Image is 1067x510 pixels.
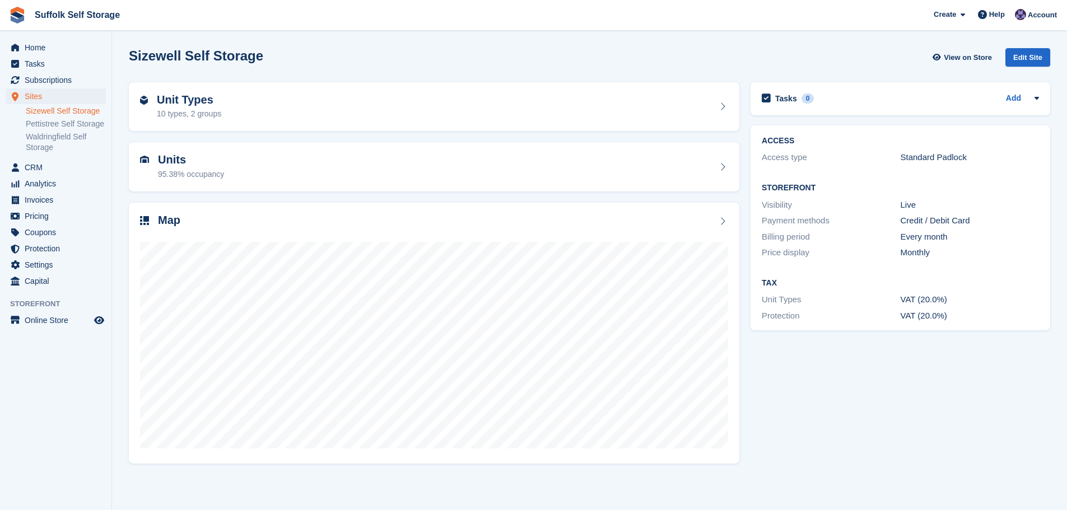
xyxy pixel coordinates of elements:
[901,151,1039,164] div: Standard Padlock
[140,156,149,163] img: unit-icn-7be61d7bf1b0ce9d3e12c5938cc71ed9869f7b940bace4675aadf7bd6d80202e.svg
[158,153,224,166] h2: Units
[6,208,106,224] a: menu
[762,231,900,244] div: Billing period
[901,246,1039,259] div: Monthly
[1028,10,1057,21] span: Account
[140,96,148,105] img: unit-type-icn-2b2737a686de81e16bb02015468b77c625bbabd49415b5ef34ead5e3b44a266d.svg
[762,184,1039,193] h2: Storefront
[762,199,900,212] div: Visibility
[6,224,106,240] a: menu
[901,199,1039,212] div: Live
[6,56,106,72] a: menu
[901,214,1039,227] div: Credit / Debit Card
[762,214,900,227] div: Payment methods
[6,192,106,208] a: menu
[25,273,92,289] span: Capital
[158,214,180,227] h2: Map
[1005,48,1050,67] div: Edit Site
[157,108,221,120] div: 10 types, 2 groups
[140,216,149,225] img: map-icn-33ee37083ee616e46c38cad1a60f524a97daa1e2b2c8c0bc3eb3415660979fc1.svg
[25,56,92,72] span: Tasks
[1005,48,1050,71] a: Edit Site
[25,224,92,240] span: Coupons
[944,52,992,63] span: View on Store
[26,106,106,116] a: Sizewell Self Storage
[25,72,92,88] span: Subscriptions
[934,9,956,20] span: Create
[25,241,92,256] span: Protection
[10,298,111,310] span: Storefront
[6,160,106,175] a: menu
[6,72,106,88] a: menu
[901,293,1039,306] div: VAT (20.0%)
[129,82,739,132] a: Unit Types 10 types, 2 groups
[26,132,106,153] a: Waldringfield Self Storage
[6,88,106,104] a: menu
[92,314,106,327] a: Preview store
[802,93,814,104] div: 0
[6,312,106,328] a: menu
[25,160,92,175] span: CRM
[6,273,106,289] a: menu
[129,142,739,191] a: Units 95.38% occupancy
[129,48,263,63] h2: Sizewell Self Storage
[762,293,900,306] div: Unit Types
[25,192,92,208] span: Invoices
[6,241,106,256] a: menu
[9,7,26,24] img: stora-icon-8386f47178a22dfd0bd8f6a31ec36ba5ce8667c1dd55bd0f319d3a0aa187defe.svg
[1006,92,1021,105] a: Add
[30,6,124,24] a: Suffolk Self Storage
[26,119,106,129] a: Pettistree Self Storage
[157,93,221,106] h2: Unit Types
[1015,9,1026,20] img: Toby
[6,257,106,273] a: menu
[25,257,92,273] span: Settings
[762,137,1039,146] h2: ACCESS
[25,88,92,104] span: Sites
[25,312,92,328] span: Online Store
[901,310,1039,322] div: VAT (20.0%)
[762,310,900,322] div: Protection
[158,169,224,180] div: 95.38% occupancy
[931,48,996,67] a: View on Store
[775,93,797,104] h2: Tasks
[25,40,92,55] span: Home
[25,208,92,224] span: Pricing
[762,279,1039,288] h2: Tax
[989,9,1005,20] span: Help
[762,151,900,164] div: Access type
[6,40,106,55] a: menu
[762,246,900,259] div: Price display
[901,231,1039,244] div: Every month
[129,203,739,464] a: Map
[25,176,92,191] span: Analytics
[6,176,106,191] a: menu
